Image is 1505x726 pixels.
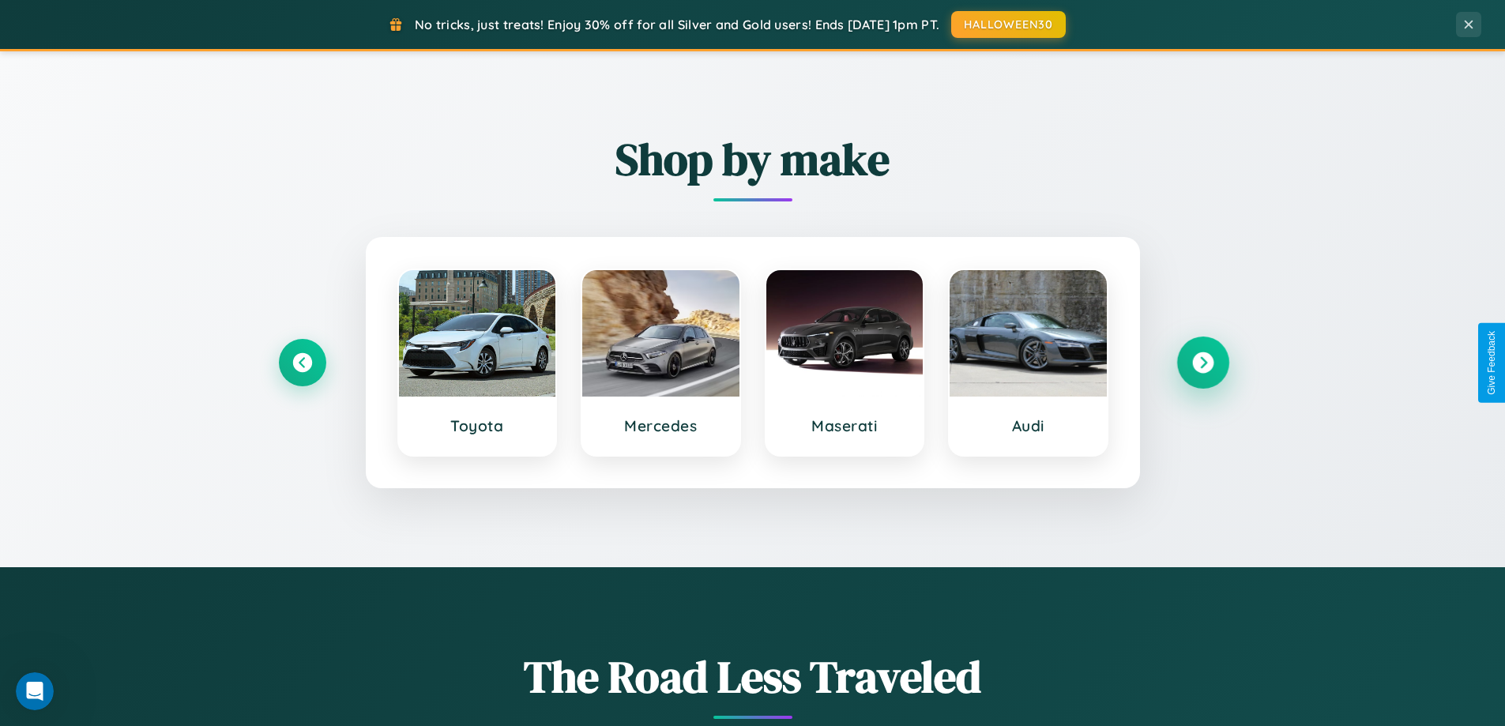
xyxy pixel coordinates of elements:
button: HALLOWEEN30 [951,11,1066,38]
h1: The Road Less Traveled [279,646,1227,707]
h3: Mercedes [598,416,724,435]
h3: Toyota [415,416,540,435]
h3: Audi [965,416,1091,435]
h3: Maserati [782,416,908,435]
h2: Shop by make [279,129,1227,190]
iframe: Intercom live chat [16,672,54,710]
div: Give Feedback [1486,331,1497,395]
span: No tricks, just treats! Enjoy 30% off for all Silver and Gold users! Ends [DATE] 1pm PT. [415,17,939,32]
